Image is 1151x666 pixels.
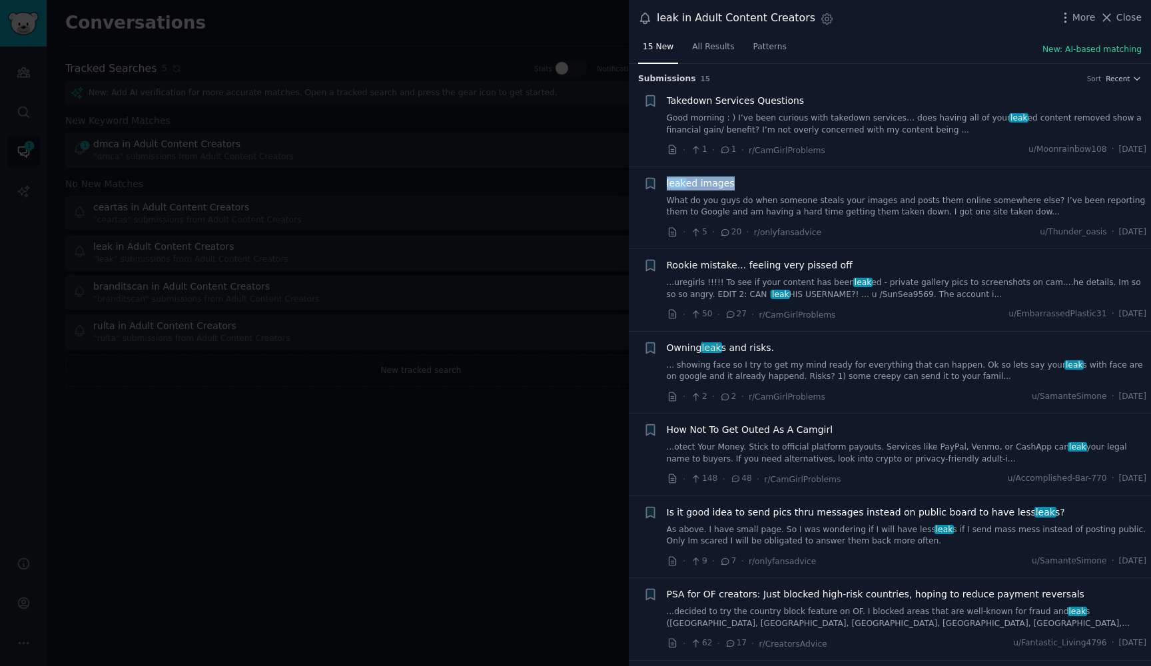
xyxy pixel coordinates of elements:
[712,143,715,157] span: ·
[741,390,744,404] span: ·
[665,178,687,188] span: leak
[719,226,741,238] span: 20
[719,555,736,567] span: 7
[1106,74,1130,83] span: Recent
[751,308,754,322] span: ·
[722,472,725,486] span: ·
[657,10,815,27] div: leak in Adult Content Creators
[725,637,747,649] span: 17
[935,525,954,534] span: leak
[690,144,707,156] span: 1
[701,342,723,353] span: leak
[1119,391,1146,403] span: [DATE]
[667,423,833,437] a: How Not To Get Outed As A Camgirl
[1112,637,1114,649] span: ·
[690,473,717,485] span: 148
[719,391,736,403] span: 2
[1028,144,1107,156] span: u/Moonrainbow108
[1119,637,1146,649] span: [DATE]
[690,637,712,649] span: 62
[753,41,787,53] span: Patterns
[667,113,1147,136] a: Good morning : ) I’ve been curious with takedown services… does having all of yourleaked content ...
[1064,360,1084,370] span: leak
[1013,637,1106,649] span: u/Fantastic_Living4796
[1112,308,1114,320] span: ·
[1068,607,1087,616] span: leak
[771,290,790,299] span: leak
[667,524,1147,547] a: As above. I have small page. So I was wondering if I will have lessleaks if I send mass mess inst...
[741,554,744,568] span: ·
[667,94,805,108] a: Takedown Services Questions
[638,37,678,64] a: 15 New
[751,637,754,651] span: ·
[712,390,715,404] span: ·
[690,391,707,403] span: 2
[667,176,735,190] span: ed images
[683,308,685,322] span: ·
[667,606,1147,629] a: ...decided to try the country block feature on OF. I blocked areas that are well-known for fraud ...
[683,637,685,651] span: ·
[683,390,685,404] span: ·
[690,226,707,238] span: 5
[853,278,873,287] span: leak
[1112,226,1114,238] span: ·
[683,143,685,157] span: ·
[719,144,736,156] span: 1
[683,225,685,239] span: ·
[1008,473,1107,485] span: u/Accomplished-Bar-770
[667,442,1147,465] a: ...otect Your Money. Stick to official platform payouts. Services like PayPal, Venmo, or CashApp ...
[749,146,825,155] span: r/CamGirlProblems
[1116,11,1142,25] span: Close
[749,37,791,64] a: Patterns
[1112,391,1114,403] span: ·
[690,555,707,567] span: 9
[712,225,715,239] span: ·
[759,639,827,649] span: r/CreatorsAdvice
[692,41,734,53] span: All Results
[1042,44,1142,56] button: New: AI-based matching
[749,557,816,566] span: r/onlyfansadvice
[1072,11,1096,25] span: More
[667,505,1065,519] a: Is it good idea to send pics thru messages instead on public board to have lessleaks?
[701,75,711,83] span: 15
[730,473,752,485] span: 48
[1008,308,1107,320] span: u/EmbarrassedPlastic31
[1106,74,1142,83] button: Recent
[1119,144,1146,156] span: [DATE]
[667,341,775,355] span: Owning s and risks.
[667,341,775,355] a: Owningleaks and risks.
[1032,555,1107,567] span: u/SamanteSimone
[667,195,1147,218] a: What do you guys do when someone steals your images and posts them online somewhere else? I’ve be...
[757,472,759,486] span: ·
[667,258,853,272] a: Rookie mistake... feeling very pissed off
[1119,226,1146,238] span: [DATE]
[754,228,821,237] span: r/onlyfansadvice
[667,360,1147,383] a: ... showing face so I try to get my mind ready for everything that can happen. Ok so lets say you...
[667,505,1065,519] span: Is it good idea to send pics thru messages instead on public board to have less s?
[683,472,685,486] span: ·
[1068,442,1087,452] span: leak
[1112,473,1114,485] span: ·
[746,225,749,239] span: ·
[1040,226,1106,238] span: u/Thunder_oasis
[1058,11,1096,25] button: More
[690,308,712,320] span: 50
[1087,74,1102,83] div: Sort
[749,392,825,402] span: r/CamGirlProblems
[667,587,1084,601] a: PSA for OF creators: Just blocked high-risk countries, hoping to reduce payment reversals
[1100,11,1142,25] button: Close
[1112,144,1114,156] span: ·
[1034,507,1056,517] span: leak
[683,554,685,568] span: ·
[1119,555,1146,567] span: [DATE]
[1119,308,1146,320] span: [DATE]
[1119,473,1146,485] span: [DATE]
[764,475,841,484] span: r/CamGirlProblems
[725,308,747,320] span: 27
[1032,391,1107,403] span: u/SamanteSimone
[638,73,696,85] span: Submission s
